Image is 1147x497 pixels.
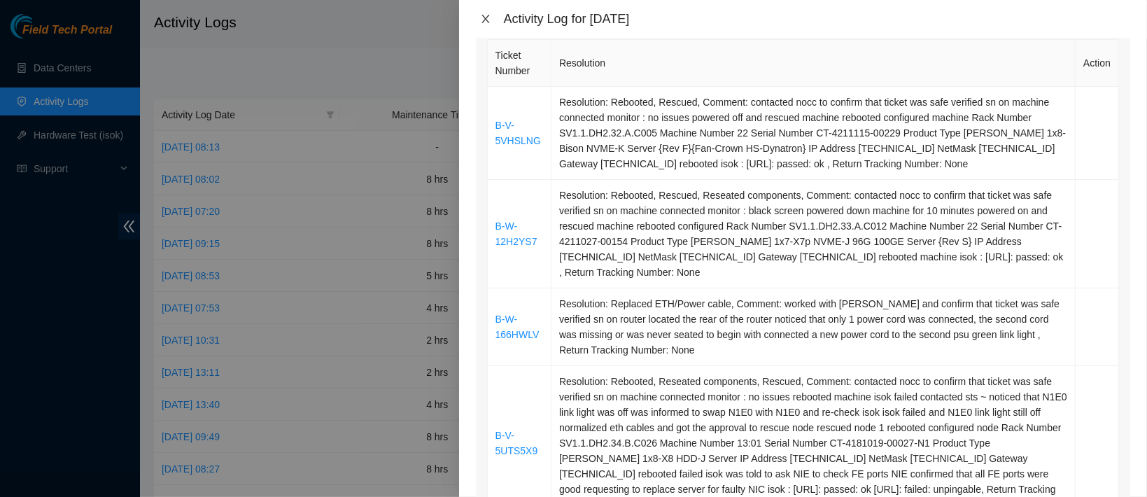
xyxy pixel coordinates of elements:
span: close [480,13,491,24]
a: B-W-166HWLV [495,314,540,340]
td: Resolution: Rebooted, Rescued, Reseated components, Comment: contacted nocc to confirm that ticke... [551,180,1076,288]
th: Ticket Number [488,40,551,87]
th: Resolution [551,40,1076,87]
a: B-V-5VHSLNG [495,120,541,146]
a: B-V-5UTS5X9 [495,430,538,456]
a: B-W-12H2YS7 [495,220,537,247]
td: Resolution: Replaced ETH/Power cable, Comment: worked with [PERSON_NAME] and confirm that ticket ... [551,288,1076,366]
div: Activity Log for [DATE] [504,11,1130,27]
th: Action [1076,40,1119,87]
td: Resolution: Rebooted, Rescued, Comment: contacted nocc to confirm that ticket was safe verified s... [551,87,1076,180]
button: Close [476,13,495,26]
